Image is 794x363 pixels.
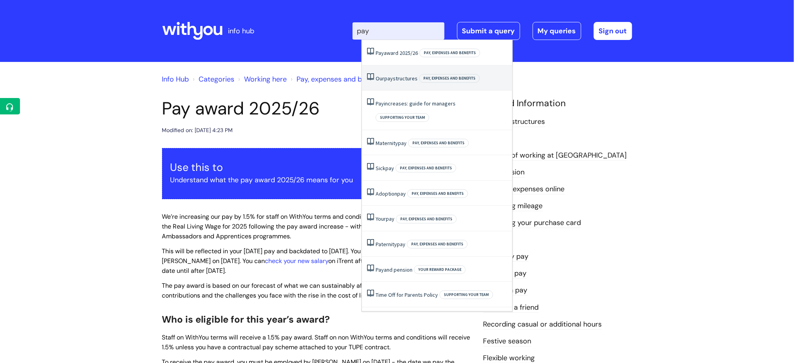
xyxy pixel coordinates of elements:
a: Submit a query [457,22,520,40]
span: This will be reflected in your [DATE] pay and backdated to [DATE]. You will need to be employed b... [162,247,464,275]
a: Expensing mileage [483,201,543,211]
li: Solution home [191,73,235,85]
span: Pay, expenses and benefits [407,240,468,249]
p: info hub [228,25,255,37]
li: Pay, expenses and benefits [289,73,384,85]
div: | - [353,22,632,40]
a: Payincreases: guide for managers [376,100,456,107]
span: Who is eligible for this year’s award? [162,313,330,325]
a: Yourpay [376,215,394,222]
span: pay [397,190,406,197]
a: check your new salary [265,257,329,265]
h1: Pay award 2025/26 [162,98,472,119]
span: The pay award is based on our forecast of what we can sustainably afford while recognising your c... [162,281,440,299]
h3: Use this to [170,161,463,174]
a: My queries [533,22,581,40]
a: Expensing your purchase card [483,218,581,228]
input: Search [353,22,445,40]
li: Working here [237,73,287,85]
a: Payand pension [376,266,412,273]
a: Ourpaystructures [376,75,418,82]
span: Pay, expenses and benefits [396,164,456,172]
span: Your reward package [414,265,466,274]
a: Benefits of working at [GEOGRAPHIC_DATA] [483,151,627,161]
span: Pay, expenses and benefits [419,74,480,83]
a: Maternitypay [376,140,407,147]
span: Supporting your team [376,113,429,122]
a: Time Off for Parents Policy [376,291,438,298]
a: Our pay structures [483,117,545,127]
a: Paternitypay [376,241,405,248]
span: pay [397,241,405,248]
a: Claiming expenses online [483,184,565,194]
span: Pay [376,49,384,56]
a: Recording casual or additional hours [483,319,602,330]
span: Pay, expenses and benefits [408,139,469,147]
a: Pay, expenses and benefits [297,74,384,84]
span: pay [386,215,394,222]
h4: Related Information [483,98,632,109]
span: Pay, expenses and benefits [420,49,480,57]
a: Sickpay [376,165,394,172]
a: Referring a friend [483,303,539,313]
a: Sign out [594,22,632,40]
span: Pay [376,266,384,273]
div: Modified on: [DATE] 4:23 PM [162,125,233,135]
span: pay [384,75,393,82]
a: Payaward 2025/26 [376,49,418,56]
span: Pay [376,100,384,107]
span: Supporting your team [440,290,493,299]
span: Staff on WithYou terms will receive a 1.5% pay award. Staff on non WithYou terms and conditions w... [162,333,470,351]
a: Adoptionpay [376,190,406,197]
span: pay [385,165,394,172]
span: Pay, expenses and benefits [407,189,468,198]
span: Pay, expenses and benefits [396,215,457,223]
a: Working here [244,74,287,84]
a: Info Hub [162,74,189,84]
span: pay [398,140,407,147]
span: We’re increasing our pay by 1.5% for staff on WithYou terms and conditions. All staff salaries wi... [162,212,463,240]
a: Festive season [483,336,532,347]
a: Categories [199,74,235,84]
p: Understand what the pay award 2025/26 means for you [170,174,463,186]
